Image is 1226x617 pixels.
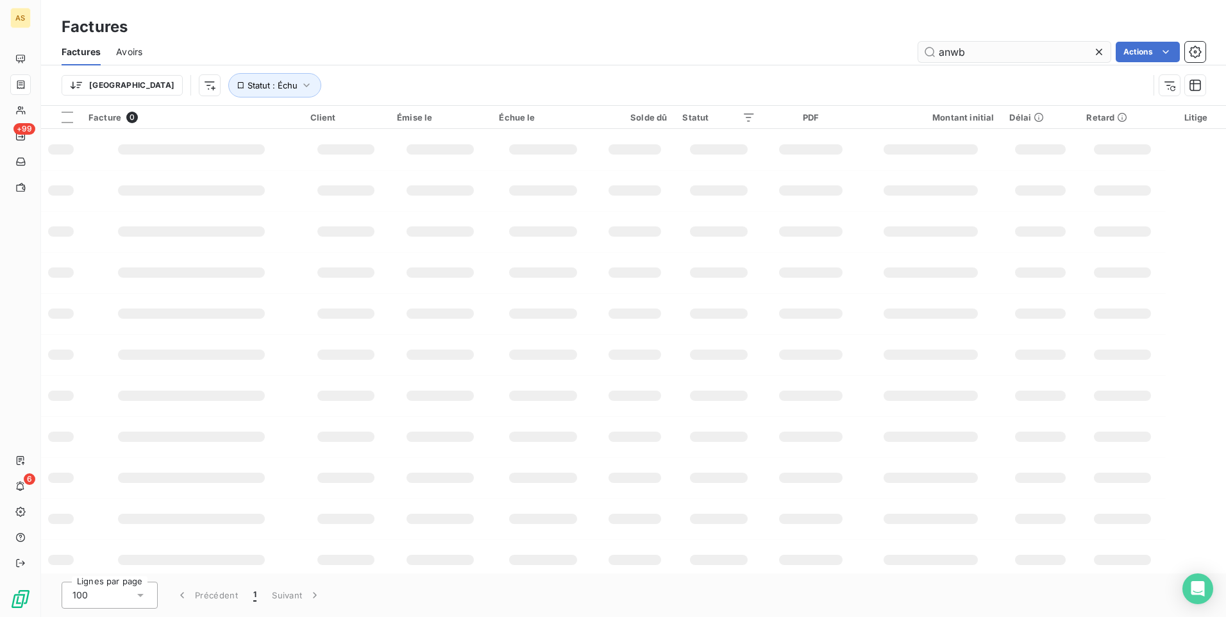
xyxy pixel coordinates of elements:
[1116,42,1180,62] button: Actions
[116,46,142,58] span: Avoirs
[397,112,483,123] div: Émise le
[10,589,31,609] img: Logo LeanPay
[88,112,121,123] span: Facture
[499,112,587,123] div: Échue le
[867,112,995,123] div: Montant initial
[168,582,246,609] button: Précédent
[62,75,183,96] button: [GEOGRAPHIC_DATA]
[72,589,88,602] span: 100
[771,112,852,123] div: PDF
[246,582,264,609] button: 1
[602,112,667,123] div: Solde dû
[918,42,1111,62] input: Rechercher
[1182,573,1213,604] div: Open Intercom Messenger
[1009,112,1071,123] div: Délai
[62,15,128,38] h3: Factures
[1173,112,1218,123] div: Litige
[310,112,382,123] div: Client
[1086,112,1158,123] div: Retard
[264,582,329,609] button: Suivant
[62,46,101,58] span: Factures
[126,112,138,123] span: 0
[228,73,321,97] button: Statut : Échu
[10,8,31,28] div: AS
[682,112,755,123] div: Statut
[253,589,256,602] span: 1
[24,473,35,485] span: 6
[248,80,298,90] span: Statut : Échu
[13,123,35,135] span: +99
